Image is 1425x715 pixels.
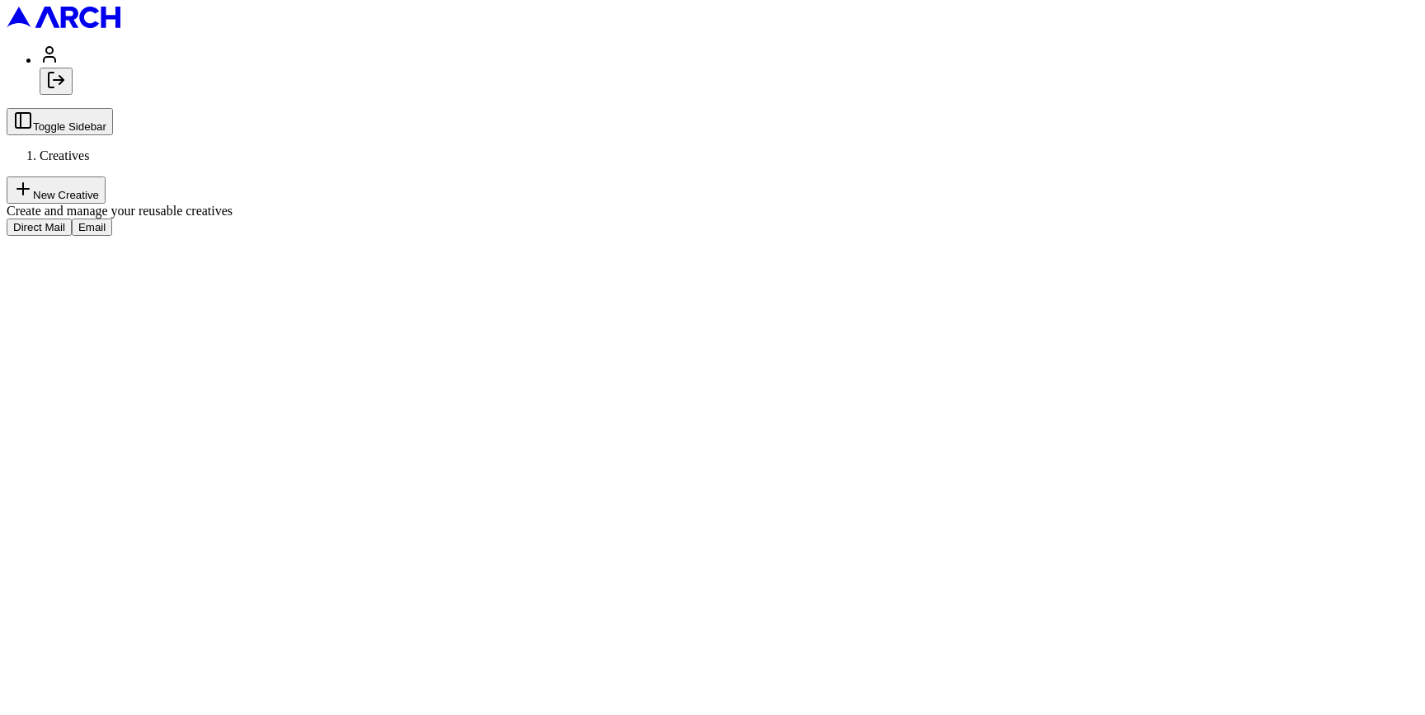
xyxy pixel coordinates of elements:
button: Direct Mail [7,219,72,236]
div: Create and manage your reusable creatives [7,204,1418,219]
nav: breadcrumb [7,148,1418,163]
span: Creatives [40,148,89,162]
button: New Creative [7,176,106,204]
span: Toggle Sidebar [33,120,106,133]
button: Log out [40,68,73,95]
button: Toggle Sidebar [7,108,113,135]
button: Email [72,219,112,236]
